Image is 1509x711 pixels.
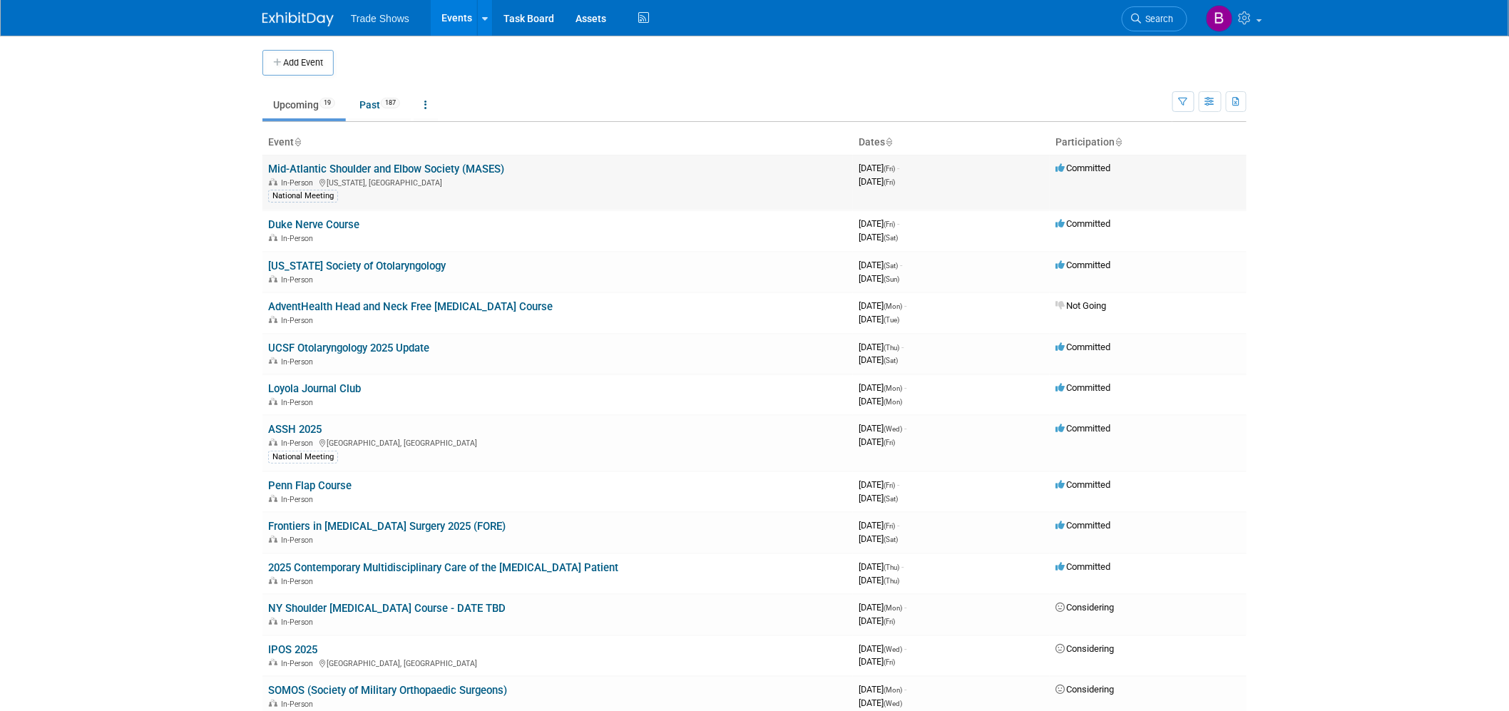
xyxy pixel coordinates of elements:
[859,273,899,284] span: [DATE]
[1055,602,1114,613] span: Considering
[1055,520,1110,531] span: Committed
[381,98,400,108] span: 187
[262,91,346,118] a: Upcoming19
[281,618,317,627] span: In-Person
[268,451,338,464] div: National Meeting
[859,218,899,229] span: [DATE]
[884,234,898,242] span: (Sat)
[281,495,317,504] span: In-Person
[904,300,906,311] span: -
[269,178,277,185] img: In-Person Event
[269,316,277,323] img: In-Person Event
[859,342,904,352] span: [DATE]
[884,686,902,694] span: (Mon)
[859,354,898,365] span: [DATE]
[884,398,902,406] span: (Mon)
[859,396,902,406] span: [DATE]
[268,561,618,574] a: 2025 Contemporary Multidisciplinary Care of the [MEDICAL_DATA] Patient
[900,260,902,270] span: -
[859,493,898,503] span: [DATE]
[859,656,895,667] span: [DATE]
[268,190,338,203] div: National Meeting
[859,314,899,324] span: [DATE]
[281,234,317,243] span: In-Person
[859,615,895,626] span: [DATE]
[884,220,895,228] span: (Fri)
[859,602,906,613] span: [DATE]
[269,495,277,502] img: In-Person Event
[885,136,892,148] a: Sort by Start Date
[884,344,899,352] span: (Thu)
[884,645,902,653] span: (Wed)
[268,602,506,615] a: NY Shoulder [MEDICAL_DATA] Course - DATE TBD
[268,479,352,492] a: Penn Flap Course
[294,136,301,148] a: Sort by Event Name
[1055,300,1106,311] span: Not Going
[884,563,899,571] span: (Thu)
[859,684,906,695] span: [DATE]
[884,165,895,173] span: (Fri)
[268,684,507,697] a: SOMOS (Society of Military Orthopaedic Surgeons)
[897,218,899,229] span: -
[859,176,895,187] span: [DATE]
[1055,643,1114,654] span: Considering
[281,439,317,448] span: In-Person
[1055,163,1110,173] span: Committed
[884,604,902,612] span: (Mon)
[281,357,317,367] span: In-Person
[884,262,898,270] span: (Sat)
[884,658,895,666] span: (Fri)
[884,700,902,707] span: (Wed)
[1055,382,1110,393] span: Committed
[268,260,446,272] a: [US_STATE] Society of Otolaryngology
[884,481,895,489] span: (Fri)
[1050,131,1247,155] th: Participation
[1055,479,1110,490] span: Committed
[897,163,899,173] span: -
[268,176,847,188] div: [US_STATE], [GEOGRAPHIC_DATA]
[859,260,902,270] span: [DATE]
[897,520,899,531] span: -
[349,91,411,118] a: Past187
[1055,423,1110,434] span: Committed
[268,300,553,313] a: AdventHealth Head and Neck Free [MEDICAL_DATA] Course
[901,342,904,352] span: -
[1122,6,1187,31] a: Search
[269,275,277,282] img: In-Person Event
[269,536,277,543] img: In-Person Event
[904,643,906,654] span: -
[1055,260,1110,270] span: Committed
[262,131,853,155] th: Event
[884,316,899,324] span: (Tue)
[1141,14,1174,24] span: Search
[859,436,895,447] span: [DATE]
[1206,5,1233,32] img: Becca Rensi
[884,618,895,625] span: (Fri)
[269,398,277,405] img: In-Person Event
[269,618,277,625] img: In-Person Event
[268,520,506,533] a: Frontiers in [MEDICAL_DATA] Surgery 2025 (FORE)
[1115,136,1122,148] a: Sort by Participation Type
[269,234,277,241] img: In-Person Event
[268,382,361,395] a: Loyola Journal Club
[281,398,317,407] span: In-Person
[268,643,317,656] a: IPOS 2025
[884,495,898,503] span: (Sat)
[884,275,899,283] span: (Sun)
[884,357,898,364] span: (Sat)
[859,561,904,572] span: [DATE]
[281,577,317,586] span: In-Person
[268,218,359,231] a: Duke Nerve Course
[897,479,899,490] span: -
[281,275,317,285] span: In-Person
[859,423,906,434] span: [DATE]
[884,522,895,530] span: (Fri)
[269,439,277,446] img: In-Person Event
[859,479,899,490] span: [DATE]
[268,657,847,668] div: [GEOGRAPHIC_DATA], [GEOGRAPHIC_DATA]
[884,425,902,433] span: (Wed)
[268,163,504,175] a: Mid-Atlantic Shoulder and Elbow Society (MASES)
[269,577,277,584] img: In-Person Event
[319,98,335,108] span: 19
[904,684,906,695] span: -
